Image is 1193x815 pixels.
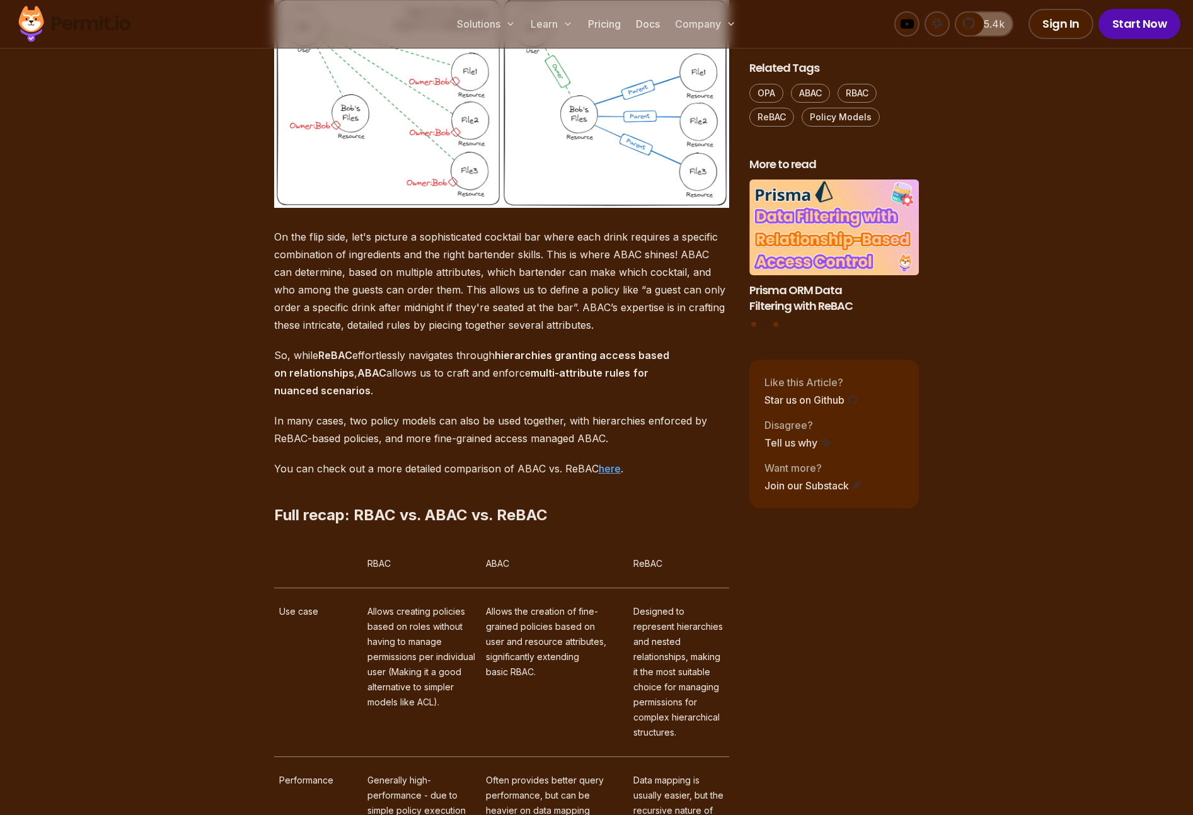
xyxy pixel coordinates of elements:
a: Join our Substack [764,478,863,493]
p: You can check out a more detailed comparison of ABAC vs. ReBAC . [274,460,729,477]
p: Want more? [764,460,863,476]
h2: Related Tags [749,60,919,76]
p: Designed to represent hierarchies and nested relationships, making it the most suitable choice fo... [633,604,723,740]
button: Learn [526,11,578,37]
p: Allows creating policies based on roles without having to manage permissions per individual user ... [367,604,476,710]
p: ReBAC [633,556,723,571]
strong: ReBAC [318,349,352,362]
p: So, while effortlessly navigates through , allows us to craft and enforce . [274,346,729,399]
a: OPA [749,84,783,103]
button: Solutions [452,11,521,37]
a: here [599,462,621,475]
p: On the flip side, let's picture a sophisticated cocktail bar where each drink requires a specific... [274,228,729,334]
img: Prisma ORM Data Filtering with ReBAC [749,180,919,276]
p: ABAC [486,556,623,571]
button: Go to slide 3 [773,322,778,328]
a: Tell us why [764,435,831,450]
p: RBAC [367,556,476,571]
a: RBAC [838,84,877,103]
h2: More to read [749,157,919,173]
a: Pricing [583,11,626,37]
p: Like this Article? [764,375,858,390]
div: Posts [749,180,919,329]
h2: Full recap: RBAC vs. ABAC vs. ReBAC [274,455,729,525]
strong: ABAC [357,367,386,379]
a: Policy Models [802,108,880,127]
a: Star us on Github [764,392,858,407]
p: Performance [279,773,357,788]
a: Sign In [1029,9,1093,39]
strong: multi-attribute rules [531,367,630,379]
p: Disagree? [764,418,831,433]
button: Go to slide 2 [762,322,768,328]
img: Permit logo [13,3,136,45]
button: Company [670,11,741,37]
a: 5.4k [955,11,1013,37]
h3: Prisma ORM Data Filtering with ReBAC [749,283,919,314]
a: Docs [631,11,665,37]
span: 5.4k [976,16,1005,31]
li: 2 of 3 [749,180,919,314]
p: In many cases, two policy models can also be used together, with hierarchies enforced by ReBAC-ba... [274,412,729,447]
button: Go to slide 1 [751,322,756,328]
a: Start Now [1098,9,1181,39]
a: Prisma ORM Data Filtering with ReBACPrisma ORM Data Filtering with ReBAC [749,180,919,314]
a: ABAC [791,84,830,103]
strong: for nuanced scenarios [274,367,648,397]
strong: hierarchies granting access based on relationships [274,349,669,379]
p: Use case [279,604,357,619]
p: Allows the creation of fine-grained policies based on user and resource attributes, significantly... [486,604,623,680]
a: ReBAC [749,108,794,127]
